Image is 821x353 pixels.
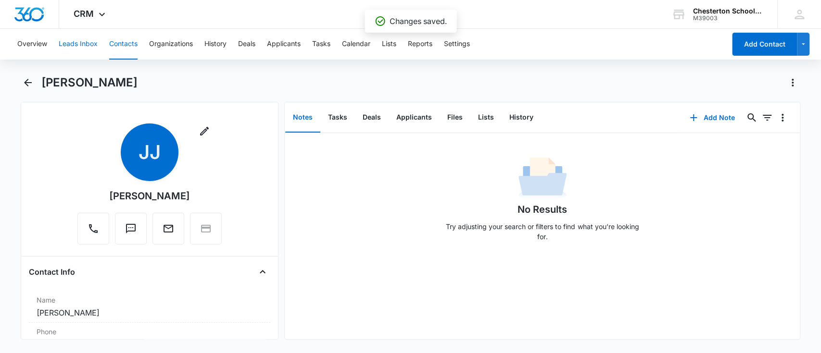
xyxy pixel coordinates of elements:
dd: [PERSON_NAME] [37,307,263,318]
label: Name [37,295,263,305]
button: Applicants [267,29,301,60]
button: Actions [785,75,800,90]
button: Notes [285,103,320,133]
button: Add Contact [732,33,797,56]
div: account name [693,7,763,15]
button: Overflow Menu [775,110,790,125]
button: Filters [759,110,775,125]
button: Close [255,264,270,280]
p: Try adjusting your search or filters to find what you’re looking for. [442,221,644,242]
h1: [PERSON_NAME] [41,75,138,90]
button: History [502,103,541,133]
a: Text [115,228,147,236]
button: Applicants [389,103,440,133]
h4: Contact Info [29,266,75,278]
a: [PHONE_NUMBER] [37,339,106,350]
button: Leads Inbox [59,29,98,60]
p: Changes saved. [390,15,447,27]
button: Email [152,213,184,244]
button: Calendar [342,29,370,60]
div: Name[PERSON_NAME] [29,291,271,323]
button: Settings [444,29,470,60]
button: Deals [355,103,389,133]
a: Call [77,228,109,236]
button: Organizations [149,29,193,60]
button: Overview [17,29,47,60]
button: Contacts [109,29,138,60]
label: Phone [37,327,263,337]
button: Tasks [320,103,355,133]
button: Lists [382,29,396,60]
button: Lists [470,103,502,133]
button: History [204,29,227,60]
button: Reports [408,29,432,60]
a: Email [152,228,184,236]
button: Text [115,213,147,244]
div: [PERSON_NAME] [109,189,189,203]
button: Search... [744,110,759,125]
button: Files [440,103,470,133]
img: No Data [518,154,567,202]
span: JJ [121,123,178,181]
button: Back [21,75,36,90]
button: Tasks [312,29,330,60]
div: account id [693,15,763,22]
button: Add Note [680,106,744,129]
h1: No Results [518,202,567,217]
button: Deals [238,29,255,60]
span: CRM [74,9,94,19]
button: Call [77,213,109,244]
